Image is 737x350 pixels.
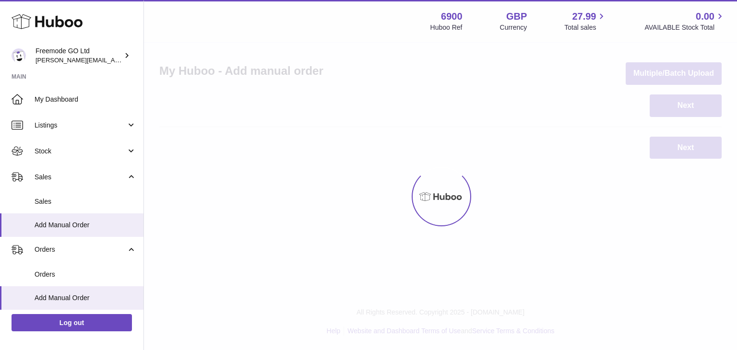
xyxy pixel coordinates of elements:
[12,48,26,63] img: lenka.smikniarova@gioteck.com
[36,56,192,64] span: [PERSON_NAME][EMAIL_ADDRESS][DOMAIN_NAME]
[564,10,607,32] a: 27.99 Total sales
[35,197,136,206] span: Sales
[12,314,132,331] a: Log out
[35,95,136,104] span: My Dashboard
[35,173,126,182] span: Sales
[35,221,136,230] span: Add Manual Order
[506,10,527,23] strong: GBP
[696,10,714,23] span: 0.00
[500,23,527,32] div: Currency
[35,245,126,254] span: Orders
[35,147,126,156] span: Stock
[35,121,126,130] span: Listings
[441,10,463,23] strong: 6900
[572,10,596,23] span: 27.99
[35,270,136,279] span: Orders
[564,23,607,32] span: Total sales
[430,23,463,32] div: Huboo Ref
[36,47,122,65] div: Freemode GO Ltd
[644,23,725,32] span: AVAILABLE Stock Total
[644,10,725,32] a: 0.00 AVAILABLE Stock Total
[35,293,136,303] span: Add Manual Order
